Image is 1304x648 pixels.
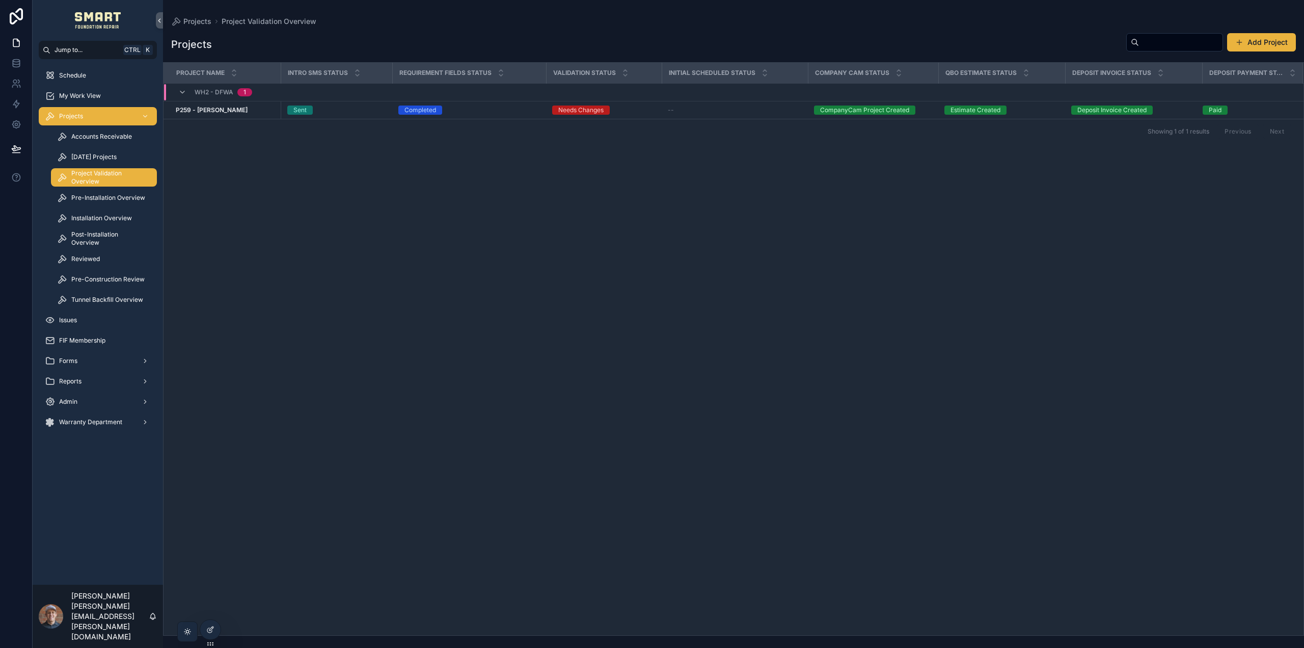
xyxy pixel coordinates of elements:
[59,357,77,365] span: Forms
[1203,106,1290,115] a: Paid
[404,106,436,115] div: Completed
[59,398,77,406] span: Admin
[71,194,145,202] span: Pre-Installation Overview
[71,214,132,222] span: Installation Overview
[398,106,540,115] a: Completed
[33,59,163,445] div: scrollable content
[59,112,83,120] span: Projects
[51,250,157,268] a: Reviewed
[51,270,157,289] a: Pre-Construction Review
[1077,106,1147,115] div: Deposit Invoice Created
[59,377,81,385] span: Reports
[39,331,157,350] a: FIF Membership
[176,106,248,114] strong: P259 - [PERSON_NAME]
[222,16,316,27] a: Project Validation Overview
[668,106,674,114] span: --
[39,352,157,370] a: Forms
[176,69,225,77] span: Project Name
[944,106,1059,115] a: Estimate Created
[183,16,211,27] span: Projects
[171,37,212,51] h1: Projects
[668,106,802,114] a: --
[399,69,492,77] span: Requirement Fields Status
[71,230,147,247] span: Post-Installation Overview
[71,153,117,161] span: [DATE] Projects
[51,148,157,166] a: [DATE] Projects
[71,255,100,263] span: Reviewed
[39,393,157,411] a: Admin
[59,71,86,80] span: Schedule
[39,66,157,85] a: Schedule
[820,106,909,115] div: CompanyCam Project Created
[71,591,149,642] p: [PERSON_NAME] [PERSON_NAME][EMAIL_ADDRESS][PERSON_NAME][DOMAIN_NAME]
[39,87,157,105] a: My Work View
[288,69,348,77] span: Intro SMS Status
[59,418,122,426] span: Warranty Department
[950,106,1000,115] div: Estimate Created
[558,106,604,115] div: Needs Changes
[553,69,616,77] span: validation status
[51,229,157,248] a: Post-Installation Overview
[195,88,233,96] span: WH2 - DFWA
[171,16,211,27] a: Projects
[144,46,152,54] span: K
[287,106,387,115] a: Sent
[59,316,77,324] span: Issues
[71,275,145,283] span: Pre-Construction Review
[669,69,755,77] span: Initial scheduled status
[51,168,157,187] a: Project Validation Overview
[1148,127,1209,136] span: Showing 1 of 1 results
[945,69,1017,77] span: Qbo estimate status
[1209,69,1283,77] span: Deposit payment status
[243,88,246,96] div: 1
[176,106,275,114] a: P259 - [PERSON_NAME]
[51,209,157,227] a: Installation Overview
[39,41,157,59] button: Jump to...CtrlK
[552,106,656,115] a: Needs Changes
[815,69,889,77] span: Company cam status
[123,45,142,55] span: Ctrl
[293,106,307,115] div: Sent
[39,311,157,329] a: Issues
[1072,69,1151,77] span: Deposit invoice status
[75,12,121,29] img: App logo
[71,169,147,186] span: Project Validation Overview
[39,413,157,431] a: Warranty Department
[1209,106,1221,115] div: Paid
[39,107,157,125] a: Projects
[59,336,105,345] span: FIF Membership
[814,106,932,115] a: CompanyCam Project Created
[51,291,157,309] a: Tunnel Backfill Overview
[1227,33,1296,51] button: Add Project
[71,296,143,304] span: Tunnel Backfill Overview
[51,127,157,146] a: Accounts Receivable
[55,46,119,54] span: Jump to...
[59,92,101,100] span: My Work View
[51,189,157,207] a: Pre-Installation Overview
[71,133,132,141] span: Accounts Receivable
[1071,106,1196,115] a: Deposit Invoice Created
[39,372,157,391] a: Reports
